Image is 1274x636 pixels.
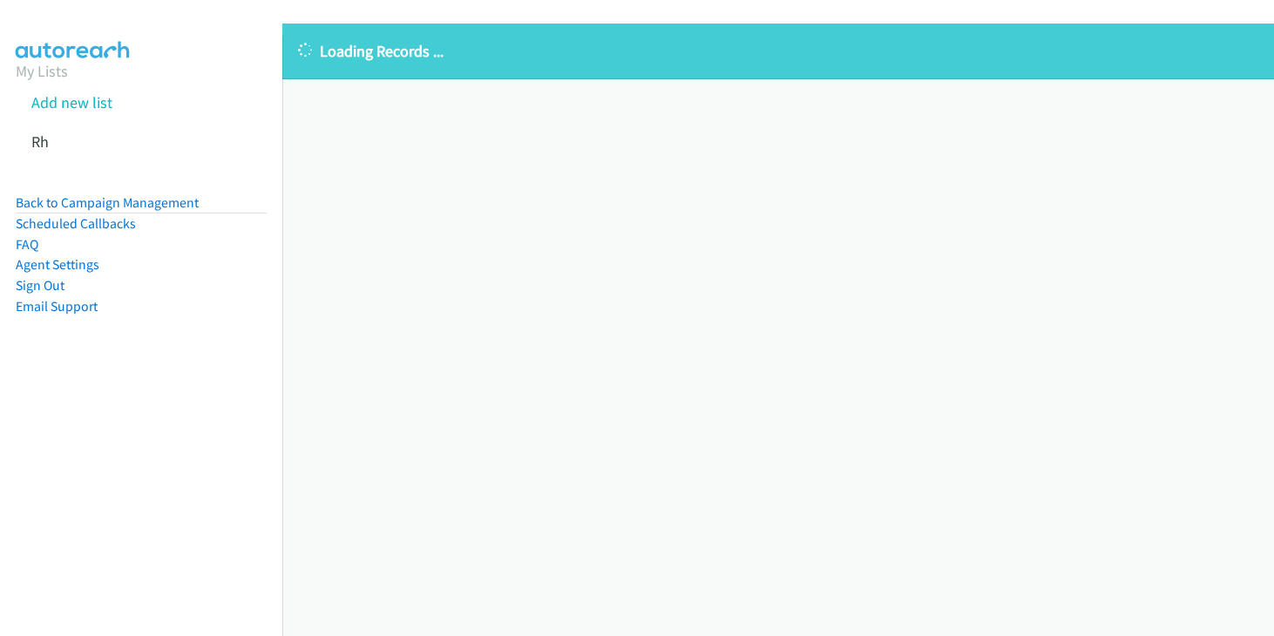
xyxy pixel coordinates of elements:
[16,215,136,232] a: Scheduled Callbacks
[16,61,68,81] a: My Lists
[16,256,99,273] a: Agent Settings
[31,132,49,152] a: Rh
[16,236,38,253] a: FAQ
[16,194,199,211] a: Back to Campaign Management
[16,298,98,315] a: Email Support
[16,277,64,294] a: Sign Out
[298,39,1258,63] p: Loading Records ...
[31,92,112,112] a: Add new list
